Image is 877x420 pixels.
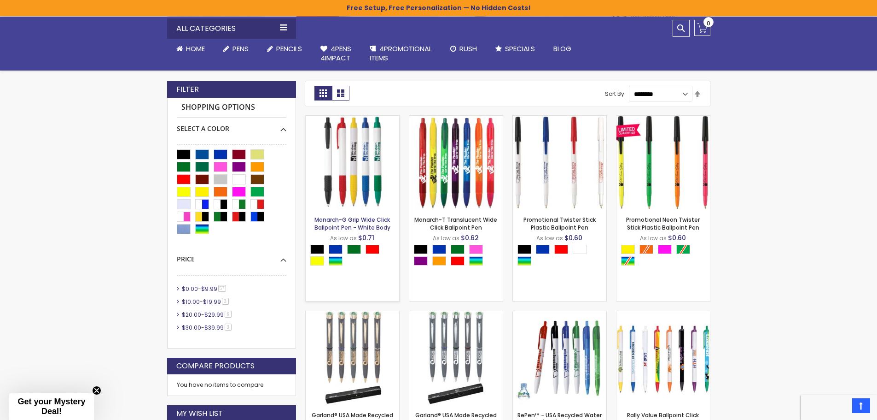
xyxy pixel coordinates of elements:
[414,216,497,231] a: Monarch-T Translucent Wide Click Ballpoint Pen
[320,44,351,63] span: 4Pens 4impact
[451,256,465,266] div: Red
[409,116,503,209] img: Monarch-T Translucent Wide Click Ballpoint Pen
[177,118,286,133] div: Select A Color
[306,311,399,405] img: Garland® USA Made Recycled Hefty High Gloss Gold Accents Metal Twist Pen
[517,245,531,254] div: Black
[616,311,710,319] a: Rally Value Ballpoint Click Stick Pen - Full Color Imprint
[536,245,550,254] div: Blue
[347,245,361,254] div: Green
[573,245,587,254] div: White
[409,311,503,405] img: Garland® USA Made Recycled Hefty High Gloss Chrome Accents Metal Twist Pen
[17,397,85,416] span: Get your Mystery Deal!
[621,245,710,268] div: Select A Color
[513,115,606,123] a: Promotional Twister Stick Plastic Ballpoint Pen
[621,245,635,254] div: Neon Yellow
[694,20,710,36] a: 0
[204,311,224,319] span: $29.99
[276,44,302,53] span: Pencils
[801,395,877,420] iframe: Google Customer Reviews
[564,233,582,243] span: $0.60
[203,298,221,306] span: $19.99
[409,311,503,319] a: Garland® USA Made Recycled Hefty High Gloss Chrome Accents Metal Twist Pen
[505,44,535,53] span: Specials
[180,311,235,319] a: $20.00-$29.996
[180,285,229,293] a: $0.00-$9.9957
[513,116,606,209] img: Promotional Twister Stick Plastic Ballpoint Pen
[513,311,606,319] a: RePen™ - USA Recycled Water Bottle (rPET) Rectractable Custom Pen
[553,44,571,53] span: Blog
[461,233,479,243] span: $0.62
[9,393,94,420] div: Get your Mystery Deal!Close teaser
[370,44,432,63] span: 4PROMOTIONAL ITEMS
[544,39,581,59] a: Blog
[517,256,531,266] div: Assorted
[232,44,249,53] span: Pens
[414,256,428,266] div: Purple
[616,115,710,123] a: Promotional Neon Twister Stick Plastic Ballpoint Pen
[640,234,667,242] span: As low as
[360,39,441,69] a: 4PROMOTIONALITEMS
[306,311,399,319] a: Garland® USA Made Recycled Hefty High Gloss Gold Accents Metal Twist Pen
[658,245,672,254] div: Neon Pink
[314,86,332,101] strong: Grid
[441,39,486,59] a: Rush
[225,324,232,331] span: 3
[536,234,563,242] span: As low as
[616,116,710,209] img: Promotional Neon Twister Stick Plastic Ballpoint Pen
[258,39,311,59] a: Pencils
[513,311,606,405] img: RePen™ - USA Recycled Water Bottle (rPET) Rectractable Custom Pen
[314,216,390,231] a: Monarch-G Grip Wide Click Ballpoint Pen - White Body
[186,44,205,53] span: Home
[201,285,217,293] span: $9.99
[310,245,324,254] div: Black
[329,245,343,254] div: Blue
[182,298,200,306] span: $10.00
[182,285,198,293] span: $0.00
[176,84,199,95] strong: Filter
[176,361,255,371] strong: Compare Products
[225,311,232,318] span: 6
[523,216,596,231] a: Promotional Twister Stick Plastic Ballpoint Pen
[414,245,503,268] div: Select A Color
[432,245,446,254] div: Blue
[310,245,399,268] div: Select A Color
[176,408,223,419] strong: My Wish List
[167,39,214,59] a: Home
[182,311,201,319] span: $20.00
[469,256,483,266] div: Assorted
[177,248,286,264] div: Price
[433,234,459,242] span: As low as
[358,233,374,243] span: $0.71
[626,216,700,231] a: Promotional Neon Twister Stick Plastic Ballpoint Pen
[330,234,357,242] span: As low as
[554,245,568,254] div: Red
[486,39,544,59] a: Specials
[306,115,399,123] a: Monarch-G Grip Wide Click Ballpoint Pen - White Body
[167,18,296,39] div: All Categories
[414,245,428,254] div: Black
[218,285,226,292] span: 57
[469,245,483,254] div: Pink
[92,386,101,395] button: Close teaser
[167,374,296,396] div: You have no items to compare.
[310,256,324,266] div: Yellow
[177,98,286,118] strong: Shopping Options
[182,324,201,331] span: $30.00
[432,256,446,266] div: Orange
[459,44,477,53] span: Rush
[180,298,232,306] a: $10.00-$19.993
[517,245,606,268] div: Select A Color
[329,256,343,266] div: Assorted
[306,116,399,209] img: Monarch-G Grip Wide Click Ballpoint Pen - White Body
[616,311,710,405] img: Rally Value Ballpoint Click Stick Pen - Full Color Imprint
[222,298,229,305] span: 3
[366,245,379,254] div: Red
[707,19,710,28] span: 0
[180,324,235,331] a: $30.00-$39.993
[409,115,503,123] a: Monarch-T Translucent Wide Click Ballpoint Pen
[311,39,360,69] a: 4Pens4impact
[204,324,224,331] span: $39.99
[451,245,465,254] div: Green
[668,233,686,243] span: $0.60
[214,39,258,59] a: Pens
